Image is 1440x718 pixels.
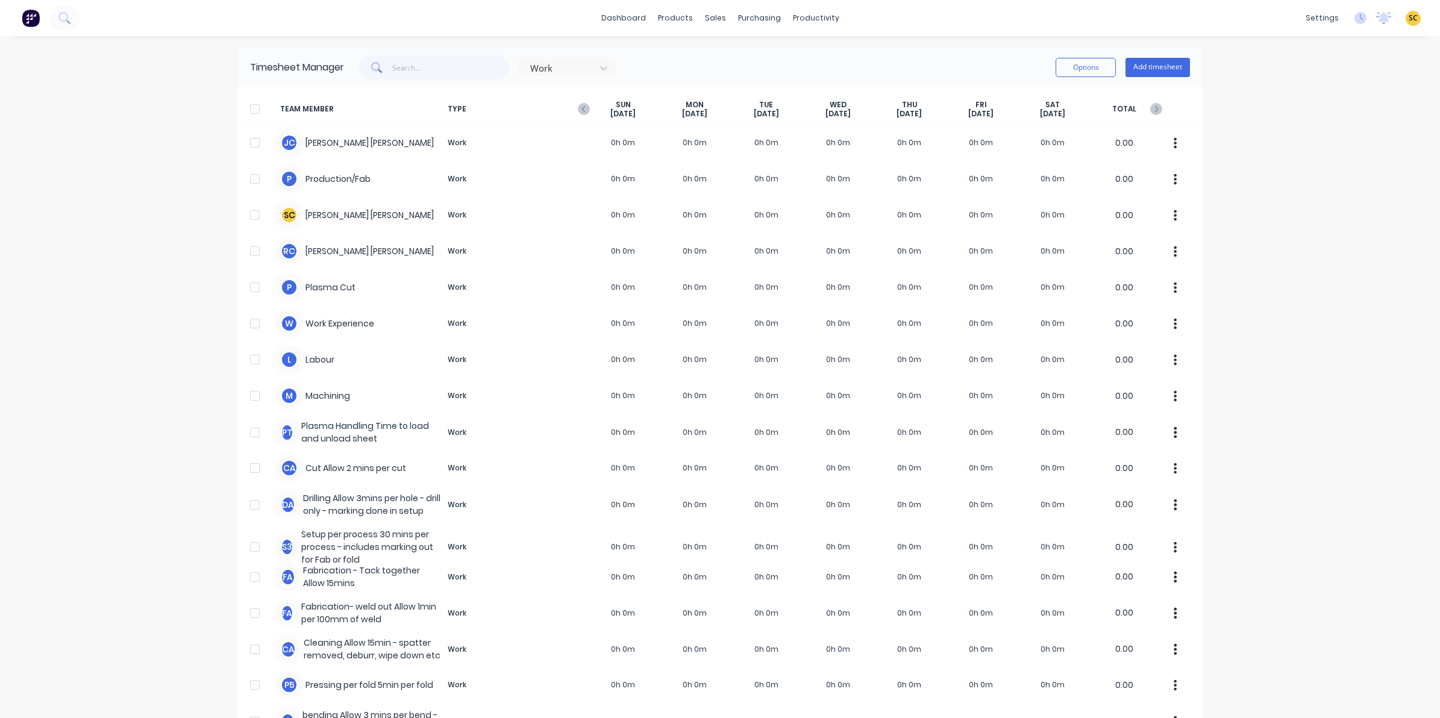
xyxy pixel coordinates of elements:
[830,100,847,110] span: WED
[1056,58,1116,77] button: Options
[595,9,652,27] a: dashboard
[616,100,631,110] span: SUN
[652,9,699,27] div: products
[1045,100,1060,110] span: SAT
[1300,9,1345,27] div: settings
[443,100,587,119] span: TYPE
[897,109,922,119] span: [DATE]
[902,100,917,110] span: THU
[250,60,344,75] div: Timesheet Manager
[732,9,787,27] div: purchasing
[1088,100,1160,119] span: TOTAL
[682,109,707,119] span: [DATE]
[392,55,510,80] input: Search...
[787,9,845,27] div: productivity
[754,109,779,119] span: [DATE]
[975,100,987,110] span: FRI
[1040,109,1065,119] span: [DATE]
[825,109,851,119] span: [DATE]
[686,100,704,110] span: MON
[1409,13,1418,23] span: SC
[610,109,636,119] span: [DATE]
[968,109,994,119] span: [DATE]
[699,9,732,27] div: sales
[759,100,773,110] span: TUE
[280,100,443,119] span: TEAM MEMBER
[22,9,40,27] img: Factory
[1125,58,1190,77] button: Add timesheet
